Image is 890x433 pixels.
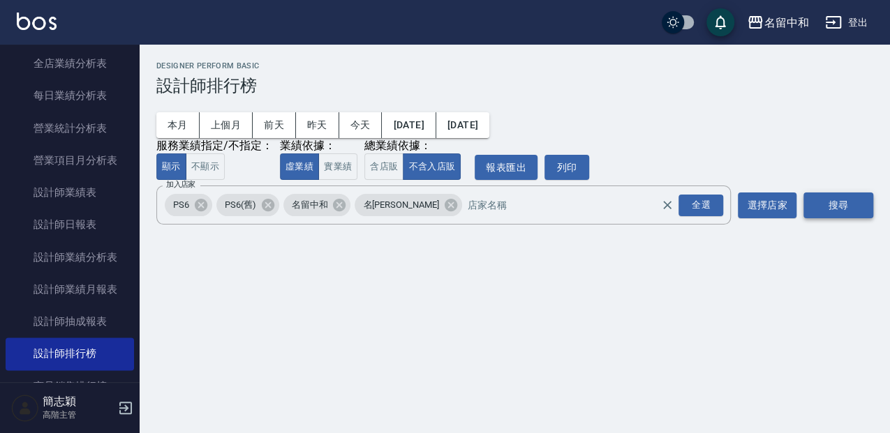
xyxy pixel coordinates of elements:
[6,176,134,208] a: 設計師業績表
[436,112,489,138] button: [DATE]
[165,198,198,212] span: PS6
[6,305,134,337] a: 設計師抽成報表
[382,112,436,138] button: [DATE]
[364,139,468,153] div: 總業績依據：
[6,241,134,273] a: 設計師業績分析表
[200,112,253,138] button: 上個月
[253,112,296,138] button: 前天
[6,144,134,176] a: 營業項目月分析表
[819,10,873,36] button: 登出
[156,61,873,70] h2: Designer Perform Basic
[283,198,336,212] span: 名留中和
[764,14,808,31] div: 名留中和
[544,155,589,181] button: 列印
[738,192,796,218] button: 選擇店家
[355,194,461,216] div: 名[PERSON_NAME]
[216,194,279,216] div: PS6(舊)
[156,76,873,96] h3: 設計師排行榜
[658,195,677,215] button: Clear
[6,370,134,402] a: 商品銷售排行榜
[166,179,195,190] label: 加入店家
[706,8,734,36] button: save
[6,273,134,305] a: 設計師業績月報表
[318,153,357,181] button: 實業績
[6,337,134,370] a: 設計師排行榜
[280,153,319,181] button: 虛業績
[296,112,339,138] button: 昨天
[280,139,357,153] div: 業績依據：
[6,112,134,144] a: 營業統計分析表
[186,153,225,181] button: 不顯示
[43,409,114,421] p: 高階主管
[803,192,873,218] button: 搜尋
[283,194,351,216] div: 名留中和
[6,79,134,112] a: 每日業績分析表
[17,13,57,30] img: Logo
[475,155,537,181] button: 報表匯出
[216,198,265,212] span: PS6(舊)
[6,47,134,79] a: 全店業績分析表
[339,112,383,138] button: 今天
[43,395,114,409] h5: 簡志穎
[741,8,814,37] button: 名留中和
[165,194,212,216] div: PS6
[11,394,39,422] img: Person
[364,153,403,181] button: 含店販
[403,153,461,181] button: 不含入店販
[156,139,273,153] div: 服務業績指定/不指定：
[678,195,723,216] div: 全選
[355,198,447,212] span: 名[PERSON_NAME]
[676,192,726,219] button: Open
[464,193,686,218] input: 店家名稱
[156,153,186,181] button: 顯示
[6,208,134,241] a: 設計師日報表
[156,112,200,138] button: 本月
